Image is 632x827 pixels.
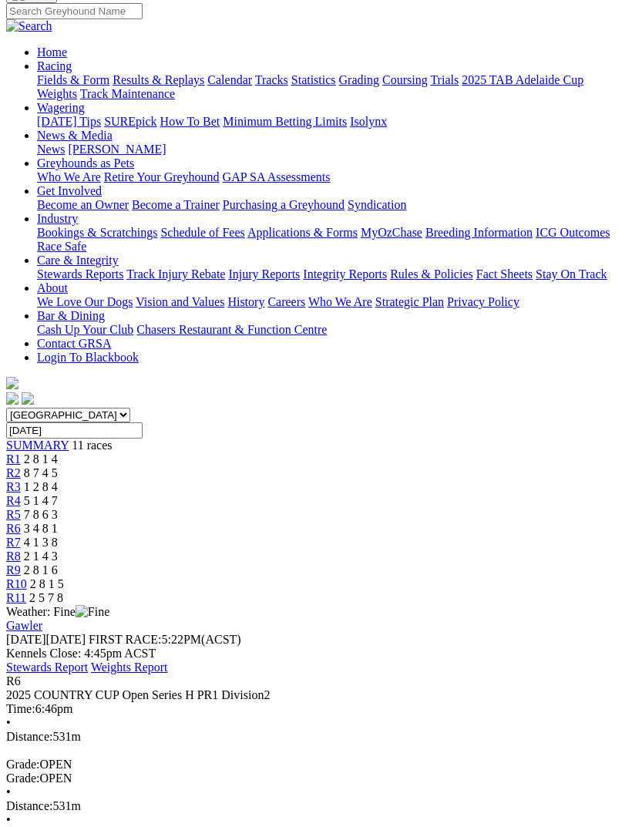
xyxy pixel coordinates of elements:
a: Gawler [6,619,42,632]
a: R5 [6,508,21,521]
a: Who We Are [37,170,101,183]
div: News & Media [37,143,626,156]
a: [DATE] Tips [37,115,101,128]
a: R3 [6,480,21,493]
a: Industry [37,212,78,225]
span: 2 1 4 3 [24,550,58,563]
span: • [6,813,11,826]
a: Stewards Reports [37,267,123,281]
a: Schedule of Fees [160,226,244,239]
div: OPEN [6,758,626,772]
span: Grade: [6,758,40,771]
span: Distance: [6,730,52,743]
a: Stay On Track [536,267,607,281]
span: 2 8 1 5 [30,577,64,590]
span: R1 [6,452,21,466]
a: Track Injury Rebate [126,267,225,281]
a: Get Involved [37,184,102,197]
a: SUMMARY [6,439,69,452]
a: Fact Sheets [476,267,533,281]
div: Greyhounds as Pets [37,170,626,184]
a: R8 [6,550,21,563]
a: Weights [37,87,77,100]
a: Race Safe [37,240,86,253]
a: Tracks [255,73,288,86]
span: R7 [6,536,21,549]
a: How To Bet [160,115,220,128]
a: Care & Integrity [37,254,119,267]
a: R2 [6,466,21,479]
a: Home [37,45,67,59]
input: Select date [6,422,143,439]
span: 7 8 6 3 [24,508,58,521]
a: Fields & Form [37,73,109,86]
span: 3 4 8 1 [24,522,58,535]
a: News [37,143,65,156]
a: Racing [37,59,72,72]
span: 2 5 7 8 [29,591,63,604]
a: News & Media [37,129,113,142]
div: Kennels Close: 4:45pm ACST [6,647,626,661]
a: Become a Trainer [132,198,220,211]
div: 531m [6,730,626,744]
a: Who We Are [308,295,372,308]
a: We Love Our Dogs [37,295,133,308]
div: Industry [37,226,626,254]
a: Contact GRSA [37,337,111,350]
a: Wagering [37,101,85,114]
input: Search [6,3,143,19]
a: Cash Up Your Club [37,323,133,336]
div: Racing [37,73,626,101]
span: 2 8 1 6 [24,563,58,577]
a: Retire Your Greyhound [104,170,220,183]
a: MyOzChase [361,226,422,239]
span: • [6,785,11,798]
a: Weights Report [91,661,168,674]
a: Privacy Policy [447,295,519,308]
span: FIRST RACE: [89,633,161,646]
a: Results & Replays [113,73,204,86]
a: Isolynx [350,115,387,128]
div: 6:46pm [6,702,626,716]
a: Careers [267,295,305,308]
a: R4 [6,494,21,507]
a: Stewards Report [6,661,88,674]
div: Care & Integrity [37,267,626,281]
a: GAP SA Assessments [223,170,331,183]
div: Wagering [37,115,626,129]
span: Grade: [6,772,40,785]
a: R9 [6,563,21,577]
a: Breeding Information [425,226,533,239]
span: • [6,716,11,729]
a: 2025 TAB Adelaide Cup [462,73,583,86]
a: About [37,281,68,294]
a: Integrity Reports [303,267,387,281]
a: R6 [6,522,21,535]
img: Fine [76,605,109,619]
img: twitter.svg [22,392,34,405]
a: Grading [339,73,379,86]
div: OPEN [6,772,626,785]
a: History [227,295,264,308]
span: 4 1 3 8 [24,536,58,549]
span: Distance: [6,799,52,812]
a: [PERSON_NAME] [68,143,166,156]
a: Purchasing a Greyhound [223,198,345,211]
img: facebook.svg [6,392,18,405]
a: R10 [6,577,27,590]
span: 5 1 4 7 [24,494,58,507]
span: 2 8 1 4 [24,452,58,466]
a: Bookings & Scratchings [37,226,157,239]
a: Greyhounds as Pets [37,156,134,170]
a: Trials [430,73,459,86]
span: R11 [6,591,26,604]
span: R6 [6,674,21,687]
a: Calendar [207,73,252,86]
